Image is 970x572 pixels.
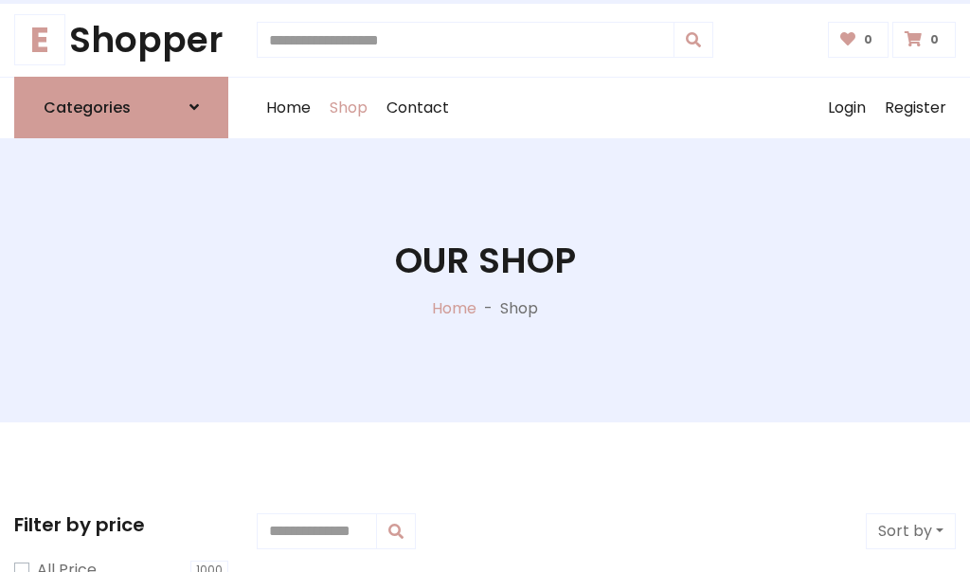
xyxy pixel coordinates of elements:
a: Contact [377,78,458,138]
p: Shop [500,297,538,320]
span: E [14,14,65,65]
a: Home [257,78,320,138]
a: 0 [892,22,956,58]
a: Register [875,78,956,138]
span: 0 [859,31,877,48]
a: Login [818,78,875,138]
a: 0 [828,22,889,58]
a: EShopper [14,19,228,62]
h5: Filter by price [14,513,228,536]
span: 0 [925,31,943,48]
h1: Our Shop [395,240,576,282]
a: Shop [320,78,377,138]
h6: Categories [44,98,131,116]
h1: Shopper [14,19,228,62]
a: Categories [14,77,228,138]
button: Sort by [866,513,956,549]
a: Home [432,297,476,319]
p: - [476,297,500,320]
